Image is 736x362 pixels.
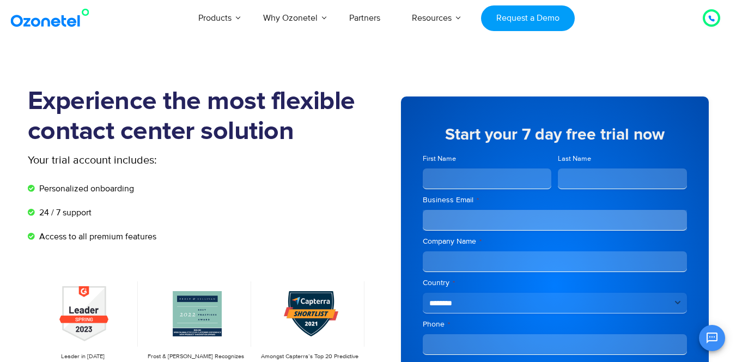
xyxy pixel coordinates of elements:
[37,206,92,219] span: 24 / 7 support
[37,230,156,243] span: Access to all premium features
[481,5,574,31] a: Request a Demo
[33,352,132,361] p: Leader in [DATE]
[37,182,134,195] span: Personalized onboarding
[28,87,368,147] h1: Experience the most flexible contact center solution
[423,236,687,247] label: Company Name
[423,319,687,330] label: Phone
[699,325,725,351] button: Open chat
[558,154,687,164] label: Last Name
[423,154,552,164] label: First Name
[423,126,687,143] h5: Start your 7 day free trial now
[28,152,287,168] p: Your trial account includes:
[423,277,687,288] label: Country
[423,195,687,206] label: Business Email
